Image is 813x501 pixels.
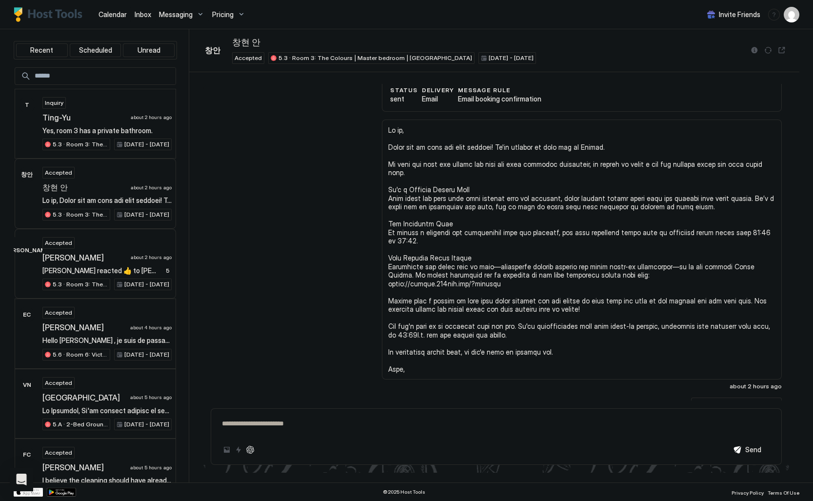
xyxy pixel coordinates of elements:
[45,239,72,247] span: Accepted
[235,54,262,62] span: Accepted
[42,113,127,122] span: Ting-Yu
[42,196,172,205] span: Lo ip, Dolor sit am cons adi elit seddoei! Te'in utlabor et dolo mag al Enimad. Mi veni qui nost ...
[53,280,108,289] span: 5.3 · Room 3: The Colours | Master bedroom | [GEOGRAPHIC_DATA]
[124,280,169,289] span: [DATE] - [DATE]
[784,7,799,22] div: User profile
[16,43,68,57] button: Recent
[422,86,455,95] span: Delivery
[31,68,176,84] input: Input Field
[278,54,472,62] span: 5.3 · Room 3: The Colours | Master bedroom | [GEOGRAPHIC_DATA]
[130,394,172,401] span: about 5 hours ago
[732,487,764,497] a: Privacy Policy
[25,100,29,109] span: T
[388,126,775,374] span: Lo ip, Dolor sit am cons adi elit seddoei! Te'in utlabor et dolo mag al Enimad. Mi veni qui nost ...
[53,210,108,219] span: 5.3 · Room 3: The Colours | Master bedroom | [GEOGRAPHIC_DATA]
[130,324,172,331] span: about 4 hours ago
[131,254,172,261] span: about 2 hours ago
[45,379,72,387] span: Accepted
[749,44,760,56] button: Reservation information
[47,488,76,497] a: Google Play Store
[23,450,31,459] span: FC
[99,10,127,19] span: Calendar
[390,86,417,95] span: status
[135,10,151,19] span: Inbox
[14,7,87,22] a: Host Tools Logo
[719,10,760,19] span: Invite Friends
[745,444,761,455] div: Send
[45,168,72,177] span: Accepted
[42,182,127,192] span: 창현 안
[131,114,172,120] span: about 2 hours ago
[730,382,782,390] span: about 2 hours ago
[233,444,244,456] button: Quick reply
[21,170,33,179] span: 창안
[768,487,799,497] a: Terms Of Use
[14,488,43,497] a: App Store
[10,468,33,491] div: Open Intercom Messenger
[3,237,51,253] span: 文[PERSON_NAME]
[23,310,31,319] span: EC
[99,9,127,20] a: Calendar
[458,86,541,95] span: Message Rule
[776,44,788,56] button: Open reservation
[124,420,169,429] span: [DATE] - [DATE]
[723,441,772,459] button: Send
[30,46,53,55] span: Recent
[131,184,172,191] span: about 2 hours ago
[124,140,169,149] span: [DATE] - [DATE]
[422,95,455,103] span: Email
[768,9,780,20] div: menu
[45,308,72,317] span: Accepted
[458,95,541,103] span: Email booking confirmation
[42,476,172,485] span: I believe the cleaning should have already happened [DATE]? We asked the cleaning team to give al...
[42,322,126,332] span: [PERSON_NAME]
[691,398,782,411] button: Scheduled Messages
[53,140,108,149] span: 5.3 · Room 3: The Colours | Master bedroom | [GEOGRAPHIC_DATA]
[130,464,172,471] span: about 5 hours ago
[42,253,127,262] span: [PERSON_NAME]
[704,399,771,409] div: Scheduled Messages
[53,420,108,429] span: 5.A · 2-Bed Ground Floor Suite | Private Bath | [GEOGRAPHIC_DATA]
[732,490,764,496] span: Privacy Policy
[42,336,172,345] span: Hello [PERSON_NAME] , je suis de passage sur [GEOGRAPHIC_DATA] avec mon fils pour ses 18 ans , un...
[42,393,126,402] span: [GEOGRAPHIC_DATA]
[23,381,31,389] span: VN
[42,462,126,472] span: [PERSON_NAME]
[166,267,170,274] span: 5
[221,444,233,456] button: Upload image
[205,44,220,56] span: 창안
[124,210,169,219] span: [DATE] - [DATE]
[768,490,799,496] span: Terms Of Use
[79,46,112,55] span: Scheduled
[390,95,417,103] span: sent
[383,489,425,495] span: © 2025 Host Tools
[45,99,63,107] span: Inquiry
[489,54,534,62] span: [DATE] - [DATE]
[212,10,234,19] span: Pricing
[232,37,260,48] span: 창현 안
[135,9,151,20] a: Inbox
[42,266,160,275] span: [PERSON_NAME] reacted 👍 to [PERSON_NAME]’s message “我将在19号上午之前抵达，若没有到入住时间的话，我可能会预先将行李进行寄存，谢谢您”
[159,10,193,19] span: Messaging
[45,448,72,457] span: Accepted
[53,350,108,359] span: 5.6 · Room 6: Victoria Line | Loft room | [GEOGRAPHIC_DATA]
[70,43,121,57] button: Scheduled
[762,44,774,56] button: Sync reservation
[42,406,172,415] span: Lo Ipsumdol, Si'am consect adipisc el seddoei tem incididu! Utla etd mag ali enimadm ven'qu nost ...
[123,43,175,57] button: Unread
[124,350,169,359] span: [DATE] - [DATE]
[42,126,172,135] span: Yes, room 3 has a private bathroom.
[138,46,160,55] span: Unread
[14,41,177,60] div: tab-group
